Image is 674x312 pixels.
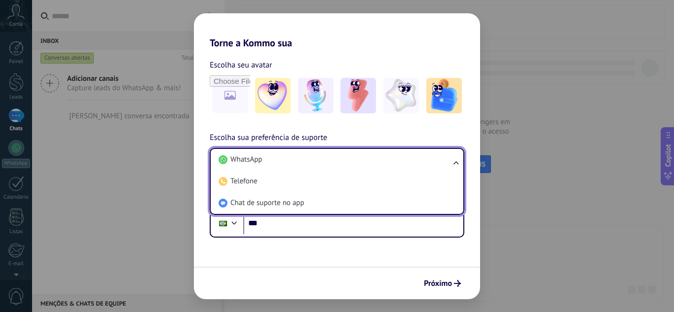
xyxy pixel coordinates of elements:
h2: Torne a Kommo sua [194,13,480,49]
img: -3.jpeg [340,78,376,113]
span: Telefone [230,176,258,186]
img: -2.jpeg [298,78,334,113]
span: Chat de suporte no app [230,198,304,208]
img: -5.jpeg [426,78,462,113]
span: Escolha sua preferência de suporte [210,132,327,144]
img: -1.jpeg [255,78,291,113]
span: Escolha seu avatar [210,59,272,71]
img: -4.jpeg [383,78,419,113]
span: WhatsApp [230,155,262,165]
div: Brazil: + 55 [214,213,232,234]
span: Próximo [424,280,452,287]
button: Próximo [419,275,465,292]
